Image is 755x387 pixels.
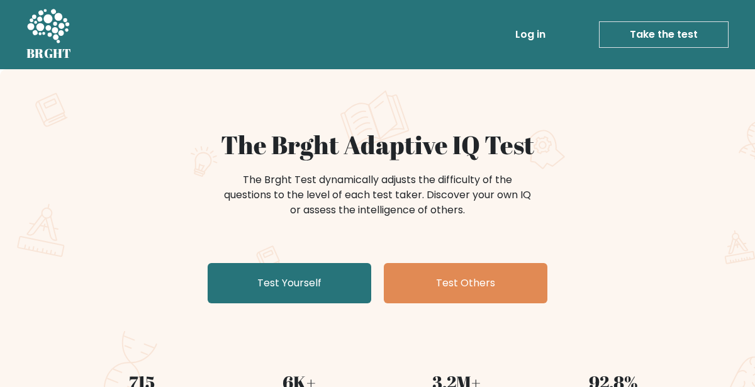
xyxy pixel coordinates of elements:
div: The Brght Test dynamically adjusts the difficulty of the questions to the level of each test take... [220,172,535,218]
a: BRGHT [26,5,72,64]
a: Test Yourself [208,263,371,303]
a: Log in [510,22,551,47]
h5: BRGHT [26,46,72,61]
a: Take the test [599,21,729,48]
a: Test Others [384,263,547,303]
h1: The Brght Adaptive IQ Test [70,130,685,160]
